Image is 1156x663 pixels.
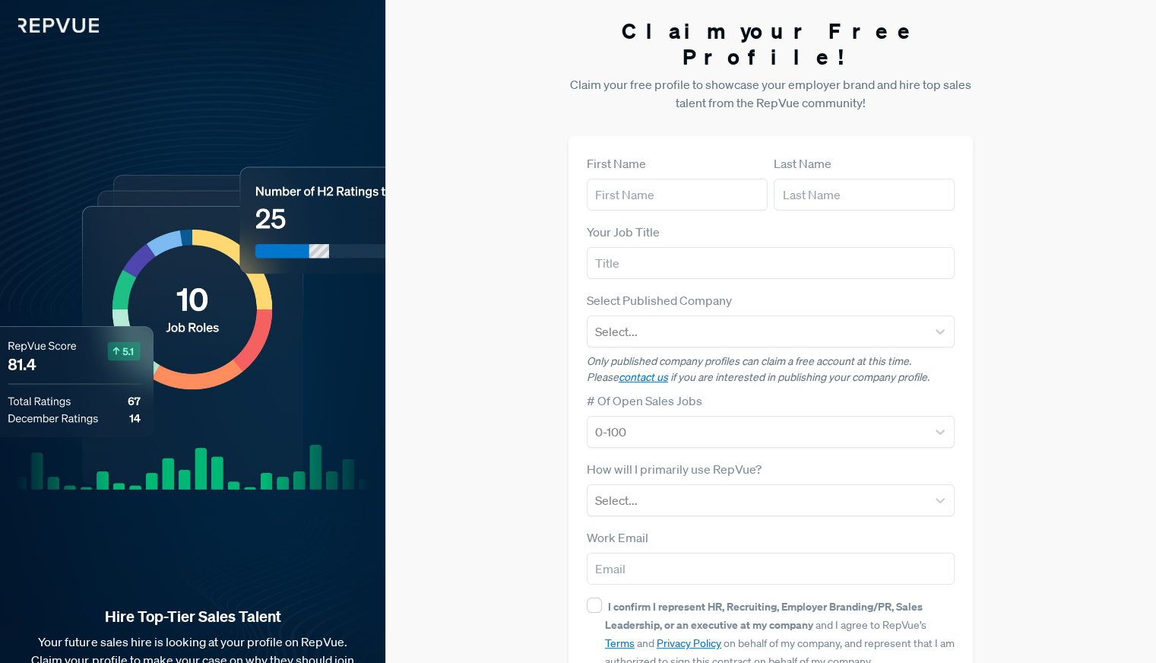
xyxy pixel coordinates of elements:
input: Last Name [774,179,955,211]
label: How will I primarily use RepVue? [587,460,762,478]
input: Title [587,247,955,279]
input: First Name [587,179,768,211]
label: Work Email [587,528,648,547]
p: Only published company profiles can claim a free account at this time. Please if you are interest... [587,354,955,385]
h3: Claim your Free Profile! [568,18,973,69]
a: Privacy Policy [657,636,721,650]
p: Claim your free profile to showcase your employer brand and hire top sales talent from the RepVue... [568,75,973,112]
input: Email [587,553,955,585]
label: Last Name [774,154,831,173]
a: Terms [605,636,635,650]
strong: I confirm I represent HR, Recruiting, Employer Branding/PR, Sales Leadership, or an executive at ... [605,599,923,632]
label: # Of Open Sales Jobs [587,392,702,410]
label: First Name [587,154,646,173]
label: Your Job Title [587,223,660,241]
a: contact us [619,370,668,384]
strong: Hire Top-Tier Sales Talent [24,607,361,627]
label: Select Published Company [587,291,732,309]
